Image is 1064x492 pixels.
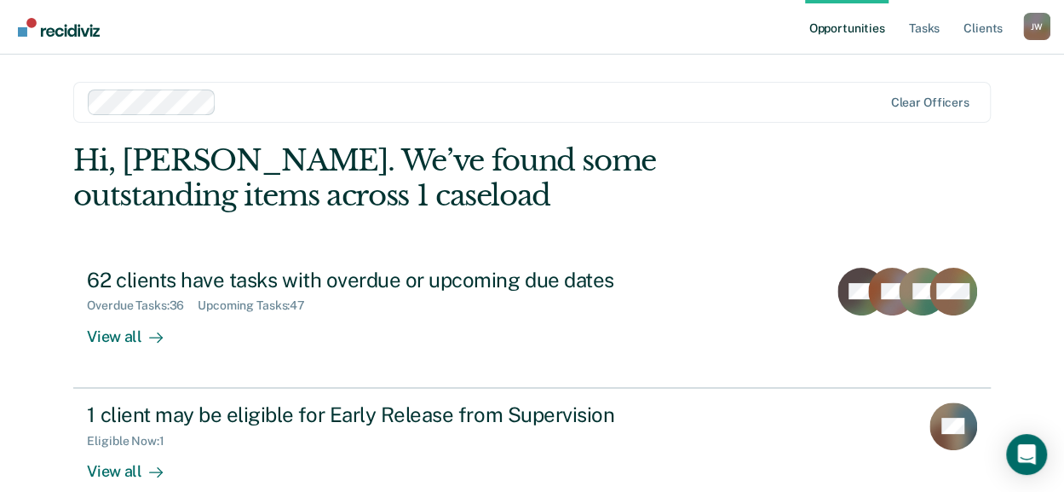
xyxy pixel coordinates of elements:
[87,434,177,449] div: Eligible Now : 1
[1023,13,1050,40] button: Profile dropdown button
[890,96,969,110] div: Clear officers
[87,402,685,427] div: 1 client may be eligible for Early Release from Supervision
[73,254,990,388] a: 62 clients have tasks with overdue or upcoming due datesOverdue Tasks:36Upcoming Tasks:47View all
[18,18,100,37] img: Recidiviz
[1023,13,1050,40] div: J W
[87,313,182,346] div: View all
[87,298,198,313] div: Overdue Tasks : 36
[1006,434,1047,475] div: Open Intercom Messenger
[73,143,807,213] div: Hi, [PERSON_NAME]. We’ve found some outstanding items across 1 caseload
[87,268,685,292] div: 62 clients have tasks with overdue or upcoming due dates
[198,298,319,313] div: Upcoming Tasks : 47
[87,448,182,481] div: View all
